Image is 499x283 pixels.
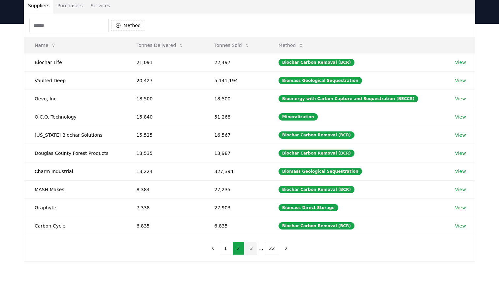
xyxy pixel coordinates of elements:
[246,242,257,255] button: 3
[204,53,268,71] td: 22,497
[126,144,204,162] td: 13,535
[126,180,204,198] td: 8,384
[207,242,218,255] button: previous page
[279,95,418,102] div: Bioenergy with Carbon Capture and Sequestration (BECCS)
[279,222,354,230] div: Biochar Carbon Removal (BCR)
[279,204,338,211] div: Biomass Direct Storage
[258,244,263,252] li: ...
[281,242,292,255] button: next page
[279,150,354,157] div: Biochar Carbon Removal (BCR)
[204,180,268,198] td: 27,235
[204,217,268,235] td: 6,835
[24,71,126,89] td: Vaulted Deep
[24,198,126,217] td: Graphyte
[126,53,204,71] td: 21,091
[209,39,255,52] button: Tonnes Sold
[279,168,362,175] div: Biomass Geological Sequestration
[455,114,466,120] a: View
[273,39,309,52] button: Method
[126,89,204,108] td: 18,500
[24,180,126,198] td: MASH Makes
[126,126,204,144] td: 15,525
[24,217,126,235] td: Carbon Cycle
[126,198,204,217] td: 7,338
[279,186,354,193] div: Biochar Carbon Removal (BCR)
[24,126,126,144] td: [US_STATE] Biochar Solutions
[24,89,126,108] td: Gevo, Inc.
[204,71,268,89] td: 5,141,194
[29,39,61,52] button: Name
[204,126,268,144] td: 16,567
[279,131,354,139] div: Biochar Carbon Removal (BCR)
[455,150,466,157] a: View
[24,108,126,126] td: O.C.O. Technology
[455,168,466,175] a: View
[204,144,268,162] td: 13,987
[265,242,279,255] button: 22
[220,242,231,255] button: 1
[279,113,318,121] div: Mineralization
[24,53,126,71] td: Biochar Life
[279,59,354,66] div: Biochar Carbon Removal (BCR)
[111,20,145,31] button: Method
[126,71,204,89] td: 20,427
[204,198,268,217] td: 27,903
[455,59,466,66] a: View
[233,242,244,255] button: 2
[126,108,204,126] td: 15,840
[455,132,466,138] a: View
[279,77,362,84] div: Biomass Geological Sequestration
[455,95,466,102] a: View
[455,223,466,229] a: View
[455,186,466,193] a: View
[204,108,268,126] td: 51,268
[204,89,268,108] td: 18,500
[204,162,268,180] td: 327,394
[455,204,466,211] a: View
[24,144,126,162] td: Douglas County Forest Products
[455,77,466,84] a: View
[24,162,126,180] td: Charm Industrial
[126,162,204,180] td: 13,224
[131,39,189,52] button: Tonnes Delivered
[126,217,204,235] td: 6,835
